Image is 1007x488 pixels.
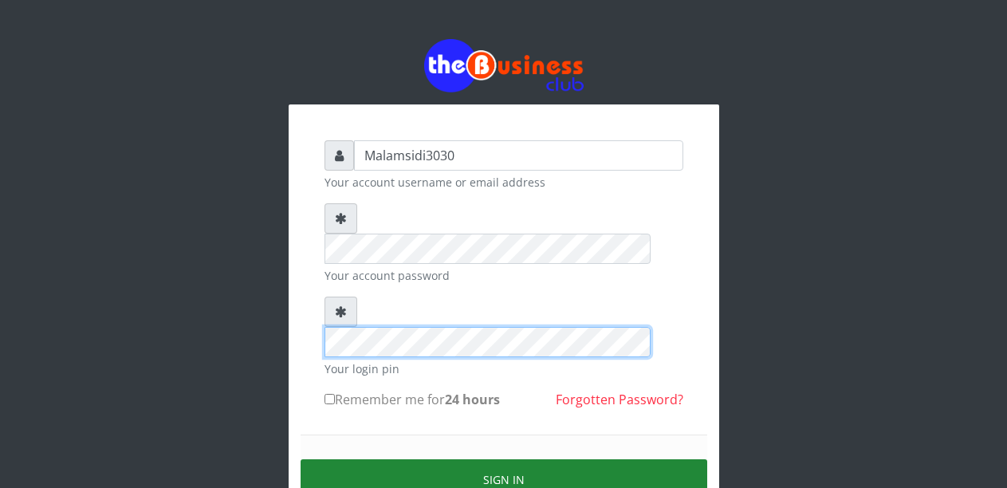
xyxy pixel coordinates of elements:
[445,391,500,408] b: 24 hours
[325,267,683,284] small: Your account password
[325,174,683,191] small: Your account username or email address
[325,390,500,409] label: Remember me for
[325,360,683,377] small: Your login pin
[325,394,335,404] input: Remember me for24 hours
[556,391,683,408] a: Forgotten Password?
[354,140,683,171] input: Username or email address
